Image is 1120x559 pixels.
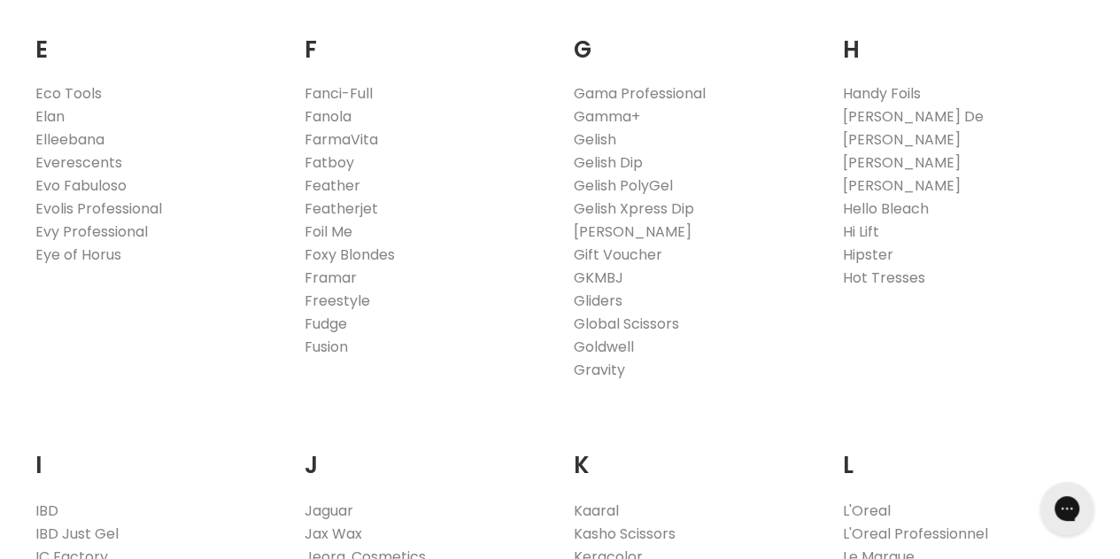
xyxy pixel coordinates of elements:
a: Feather [305,175,360,196]
h2: J [305,424,547,484]
a: Evolis Professional [35,198,162,219]
a: Hot Tresses [842,268,924,288]
a: IBD [35,500,58,520]
a: Gelish PolyGel [574,175,673,196]
a: [PERSON_NAME] [842,152,960,173]
a: IBD Just Gel [35,523,119,543]
a: Goldwell [574,337,634,357]
a: Framar [305,268,357,288]
a: Evo Fabuloso [35,175,127,196]
a: [PERSON_NAME] De [PERSON_NAME] [842,106,983,150]
a: Hi Lift [842,221,878,242]
a: Kaaral [574,500,619,520]
a: Elan [35,106,65,127]
a: Fusion [305,337,348,357]
a: Eye of Horus [35,245,121,265]
a: Gelish Xpress Dip [574,198,694,219]
a: Gamma+ [574,106,640,127]
a: Gelish [574,129,616,150]
a: Eco Tools [35,83,102,104]
h2: I [35,424,278,484]
a: Fanci-Full [305,83,373,104]
a: Gelish Dip [574,152,643,173]
h2: H [842,9,1085,68]
a: Gravity [574,360,625,380]
h2: K [574,424,816,484]
a: Global Scissors [574,314,679,334]
a: Gliders [574,291,622,311]
a: Fudge [305,314,347,334]
a: [PERSON_NAME] [842,175,960,196]
a: L'Oreal Professionnel [842,523,987,543]
a: Elleebana [35,129,104,150]
a: Handy Foils [842,83,920,104]
a: Gama Professional [574,83,706,104]
h2: E [35,9,278,68]
a: Fanola [305,106,351,127]
a: Kasho Scissors [574,523,676,543]
a: Foxy Blondes [305,245,395,265]
a: Everescents [35,152,122,173]
a: Jax Wax [305,523,362,543]
h2: L [842,424,1085,484]
a: GKMBJ [574,268,623,288]
a: L'Oreal [842,500,890,520]
a: Hello Bleach [842,198,928,219]
a: Freestyle [305,291,370,311]
a: Featherjet [305,198,378,219]
h2: G [574,9,816,68]
h2: F [305,9,547,68]
a: Jaguar [305,500,353,520]
a: [PERSON_NAME] [574,221,691,242]
a: Gift Voucher [574,245,662,265]
a: Foil Me [305,221,352,242]
a: FarmaVita [305,129,378,150]
iframe: Gorgias live chat messenger [1031,476,1102,541]
a: Hipster [842,245,892,265]
a: Fatboy [305,152,354,173]
a: Evy Professional [35,221,148,242]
